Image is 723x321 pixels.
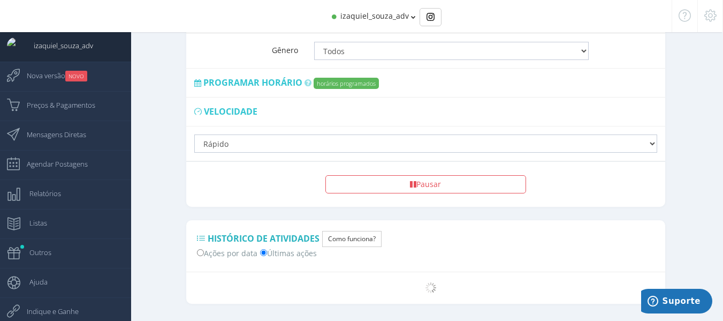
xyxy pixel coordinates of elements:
[19,239,51,266] span: Outros
[19,180,61,207] span: Relatórios
[260,247,317,258] label: Últimas ações
[427,13,435,21] img: Instagram_simple_icon.svg
[23,32,93,59] span: izaquiel_souza_adv
[16,121,86,148] span: Mensagens Diretas
[16,62,87,89] span: Nova versão
[19,268,48,295] span: Ajuda
[197,247,257,258] label: Ações por data
[16,151,88,177] span: Agendar Postagens
[208,233,319,244] span: Histórico de Atividades
[16,92,95,118] span: Preços & Pagamentos
[322,231,382,247] button: Como funciona?
[314,78,379,89] label: horários programados
[641,289,712,316] iframe: Abre um widget para que você possa encontrar mais informações
[204,106,257,117] span: Velocidade
[340,11,409,21] span: izaquiel_souza_adv
[197,249,204,256] input: Ações por data
[7,38,23,54] img: User Image
[325,175,526,193] button: Pausar
[186,34,306,56] label: Gênero
[19,210,47,236] span: Listas
[260,249,267,256] input: Últimas ações
[425,282,436,293] img: loader.gif
[203,77,302,88] span: Programar horário
[65,71,87,81] small: NOVO
[420,8,442,26] div: Basic example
